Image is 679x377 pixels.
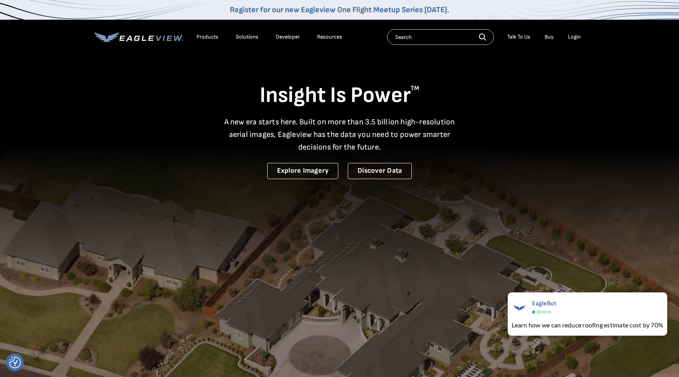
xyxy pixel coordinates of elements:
a: Discover Data [348,163,412,179]
p: A new era starts here. Built on more than 3.5 billion high-resolution aerial images, Eagleview ha... [219,116,460,153]
h1: Insight Is Power [94,82,585,109]
button: Consent Preferences [9,357,21,368]
div: Login [568,33,581,41]
img: EagleBot [512,300,527,316]
a: Developer [276,33,300,41]
a: Buy [545,33,554,41]
div: Learn how we can reduce roofing estimate cost by 70% [512,320,663,330]
div: Solutions [236,33,259,41]
div: Resources [317,33,342,41]
div: Products [196,33,218,41]
a: Register for our new Eagleview One Flight Meetup Series [DATE]. [230,5,449,15]
input: Search [387,29,494,45]
span: EagleBot [532,300,557,307]
a: Explore Imagery [267,163,339,179]
sup: TM [411,85,419,92]
span: Online [537,309,551,315]
img: Revisit consent button [9,357,21,368]
div: Talk To Us [507,33,530,41]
